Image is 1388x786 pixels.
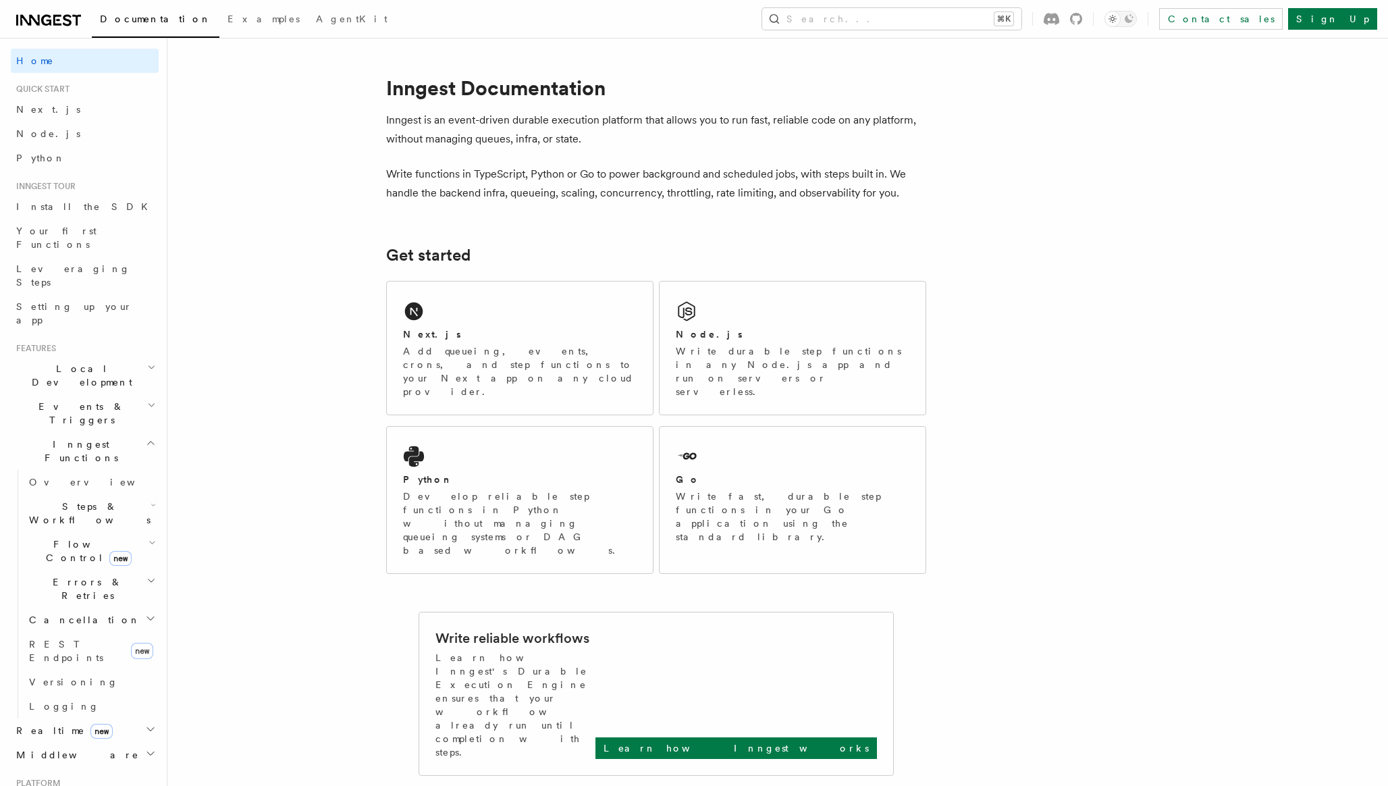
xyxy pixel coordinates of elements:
a: Leveraging Steps [11,257,159,294]
span: Inngest Functions [11,438,146,465]
span: Next.js [16,104,80,115]
p: Learn how Inngest's Durable Execution Engine ensures that your workflow already run until complet... [435,651,595,759]
a: Your first Functions [11,219,159,257]
a: Versioning [24,670,159,694]
a: Install the SDK [11,194,159,219]
span: Logging [29,701,99,712]
span: Inngest tour [11,181,76,192]
span: Install the SDK [16,201,156,212]
span: new [109,551,132,566]
a: Next.js [11,97,159,122]
button: Local Development [11,357,159,394]
button: Realtimenew [11,718,159,743]
button: Steps & Workflows [24,494,159,532]
a: Setting up your app [11,294,159,332]
p: Add queueing, events, crons, and step functions to your Next app on any cloud provider. [403,344,637,398]
span: REST Endpoints [29,639,103,663]
a: Python [11,146,159,170]
span: Python [16,153,65,163]
span: Your first Functions [16,226,97,250]
div: Inngest Functions [11,470,159,718]
span: Cancellation [24,613,140,627]
p: Inngest is an event-driven durable execution platform that allows you to run fast, reliable code ... [386,111,926,149]
p: Learn how Inngest works [604,741,869,755]
p: Write fast, durable step functions in your Go application using the standard library. [676,490,909,544]
p: Write durable step functions in any Node.js app and run on servers or serverless. [676,344,909,398]
h2: Next.js [403,327,461,341]
a: Logging [24,694,159,718]
span: Examples [228,14,300,24]
button: Inngest Functions [11,432,159,470]
a: Documentation [92,4,219,38]
button: Flow Controlnew [24,532,159,570]
kbd: ⌘K [994,12,1013,26]
span: Local Development [11,362,147,389]
span: Leveraging Steps [16,263,130,288]
span: Overview [29,477,168,488]
span: Events & Triggers [11,400,147,427]
h2: Node.js [676,327,743,341]
button: Events & Triggers [11,394,159,432]
span: Setting up your app [16,301,132,325]
span: Node.js [16,128,80,139]
span: new [131,643,153,659]
p: Develop reliable step functions in Python without managing queueing systems or DAG based workflows. [403,490,637,557]
a: AgentKit [308,4,396,36]
span: new [90,724,113,739]
a: PythonDevelop reliable step functions in Python without managing queueing systems or DAG based wo... [386,426,653,574]
span: AgentKit [316,14,388,24]
a: Examples [219,4,308,36]
span: Features [11,343,56,354]
h1: Inngest Documentation [386,76,926,100]
span: Flow Control [24,538,149,565]
button: Middleware [11,743,159,767]
a: Node.jsWrite durable step functions in any Node.js app and run on servers or serverless. [659,281,926,415]
span: Home [16,54,54,68]
p: Write functions in TypeScript, Python or Go to power background and scheduled jobs, with steps bu... [386,165,926,203]
a: GoWrite fast, durable step functions in your Go application using the standard library. [659,426,926,574]
a: Home [11,49,159,73]
button: Errors & Retries [24,570,159,608]
a: Contact sales [1159,8,1283,30]
button: Toggle dark mode [1104,11,1137,27]
a: REST Endpointsnew [24,632,159,670]
span: Realtime [11,724,113,737]
a: Node.js [11,122,159,146]
a: Sign Up [1288,8,1377,30]
a: Learn how Inngest works [595,737,877,759]
span: Steps & Workflows [24,500,151,527]
span: Errors & Retries [24,575,146,602]
a: Overview [24,470,159,494]
span: Quick start [11,84,70,95]
a: Get started [386,246,471,265]
h2: Go [676,473,700,486]
h2: Python [403,473,453,486]
h2: Write reliable workflows [435,629,589,648]
span: Middleware [11,748,139,762]
button: Cancellation [24,608,159,632]
span: Documentation [100,14,211,24]
span: Versioning [29,677,118,687]
button: Search...⌘K [762,8,1021,30]
a: Next.jsAdd queueing, events, crons, and step functions to your Next app on any cloud provider. [386,281,653,415]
